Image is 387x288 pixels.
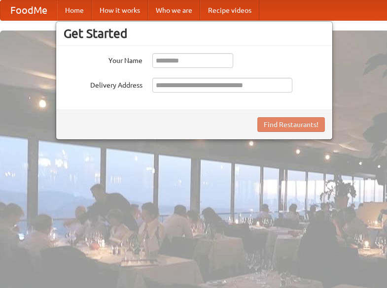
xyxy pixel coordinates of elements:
[92,0,148,20] a: How it works
[200,0,259,20] a: Recipe videos
[64,26,325,41] h3: Get Started
[0,0,57,20] a: FoodMe
[64,53,142,65] label: Your Name
[148,0,200,20] a: Who we are
[57,0,92,20] a: Home
[64,78,142,90] label: Delivery Address
[257,117,325,132] button: Find Restaurants!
